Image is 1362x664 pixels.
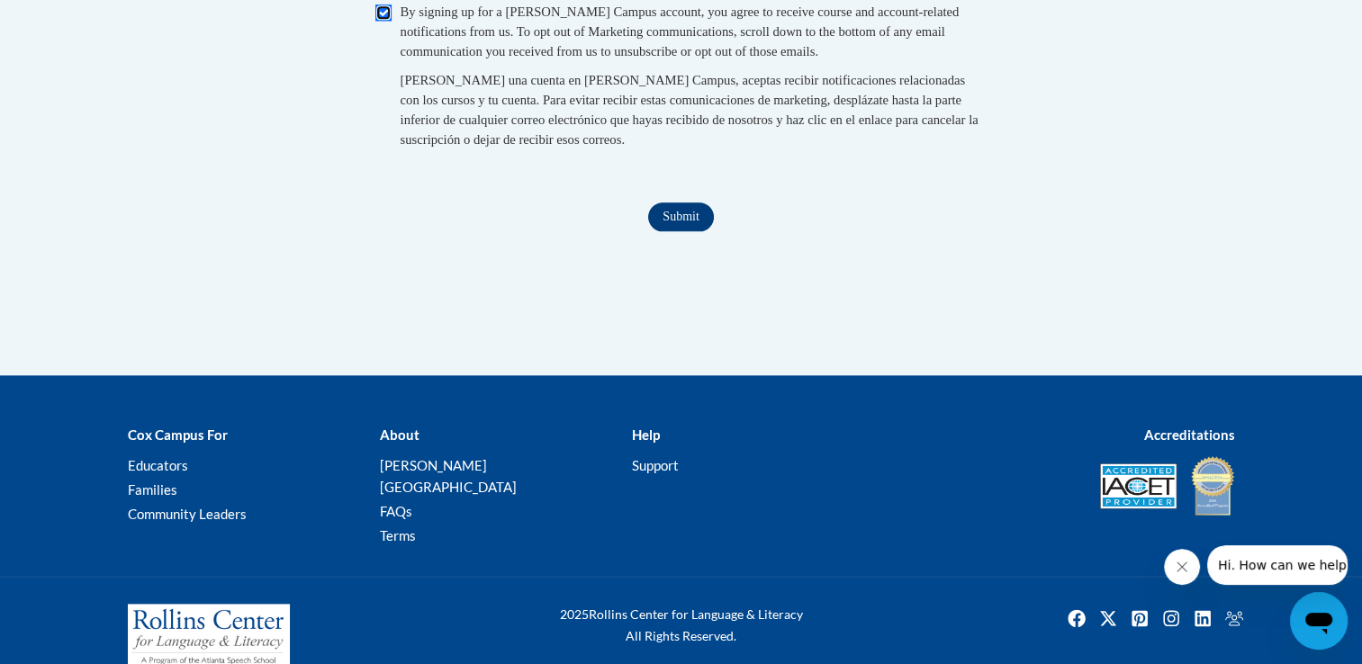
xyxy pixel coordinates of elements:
b: Help [631,426,659,443]
a: Facebook [1062,604,1091,633]
a: Community Leaders [128,506,247,522]
b: Accreditations [1144,426,1235,443]
a: Families [128,481,177,498]
span: [PERSON_NAME] una cuenta en [PERSON_NAME] Campus, aceptas recibir notificaciones relacionadas con... [401,73,979,147]
img: Facebook icon [1062,604,1091,633]
span: Hi. How can we help? [11,13,146,27]
iframe: Close message [1164,549,1200,585]
iframe: Button to launch messaging window [1290,592,1348,650]
a: [PERSON_NAME][GEOGRAPHIC_DATA] [379,457,516,495]
a: Linkedin [1188,604,1217,633]
a: Educators [128,457,188,473]
a: Support [631,457,678,473]
a: Instagram [1157,604,1186,633]
img: Instagram icon [1157,604,1186,633]
img: Twitter icon [1094,604,1123,633]
img: Facebook group icon [1220,604,1249,633]
a: Terms [379,527,415,543]
img: LinkedIn icon [1188,604,1217,633]
img: Pinterest icon [1125,604,1154,633]
iframe: Message from company [1207,545,1348,585]
span: By signing up for a [PERSON_NAME] Campus account, you agree to receive course and account-related... [401,4,960,58]
a: Facebook Group [1220,604,1249,633]
span: 2025 [560,606,589,622]
a: Pinterest [1125,604,1154,633]
img: IDA® Accredited [1190,454,1235,517]
img: Accredited IACET® Provider [1100,463,1177,508]
b: About [379,426,419,443]
b: Cox Campus For [128,426,228,443]
a: Twitter [1094,604,1123,633]
div: Rollins Center for Language & Literacy All Rights Reserved. [492,604,870,647]
input: Submit [648,202,713,231]
a: FAQs [379,503,411,519]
